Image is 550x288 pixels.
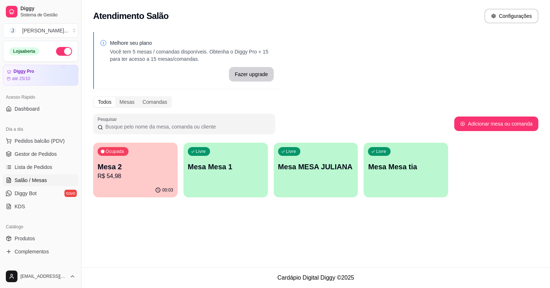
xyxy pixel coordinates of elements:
span: Diggy Bot [15,190,37,197]
div: [PERSON_NAME] ... [22,27,68,34]
a: Produtos [3,233,78,244]
p: Ocupada [106,149,124,154]
span: Salão / Mesas [15,177,47,184]
p: Mesa 2 [98,162,173,172]
span: Gestor de Pedidos [15,150,57,158]
span: Complementos [15,248,49,255]
article: Diggy Pro [13,69,34,74]
div: Todos [94,97,115,107]
a: Salão / Mesas [3,174,78,186]
div: Comandas [139,97,171,107]
p: Livre [376,149,386,154]
a: Complementos [3,246,78,257]
p: Mesa MESA JULIANA [278,162,354,172]
button: Select a team [3,23,78,38]
span: [EMAIL_ADDRESS][DOMAIN_NAME] [20,273,67,279]
div: Dia a dia [3,123,78,135]
a: Diggy Proaté 25/10 [3,65,78,86]
div: Catálogo [3,221,78,233]
div: Acesso Rápido [3,91,78,103]
input: Pesquisar [103,123,271,130]
div: Mesas [115,97,138,107]
button: Adicionar mesa ou comanda [454,117,538,131]
article: até 25/10 [12,76,30,82]
span: Diggy [20,5,75,12]
footer: Cardápio Digital Diggy © 2025 [82,267,550,288]
p: Livre [196,149,206,154]
p: Livre [286,149,296,154]
button: Fazer upgrade [229,67,274,82]
span: Sistema de Gestão [20,12,75,18]
span: KDS [15,203,25,210]
button: OcupadaMesa 2R$ 54,9800:03 [93,143,178,197]
p: Você tem 5 mesas / comandas disponíveis. Obtenha o Diggy Pro + 15 para ter acesso a 15 mesas/coma... [110,48,274,63]
div: Loja aberta [9,47,39,55]
span: Produtos [15,235,35,242]
a: KDS [3,201,78,212]
a: Gestor de Pedidos [3,148,78,160]
span: Dashboard [15,105,40,113]
p: 00:03 [162,187,173,193]
p: Melhore seu plano [110,39,274,47]
a: Lista de Pedidos [3,161,78,173]
a: Dashboard [3,103,78,115]
label: Pesquisar [98,116,119,122]
p: Mesa Mesa tia [368,162,444,172]
a: DiggySistema de Gestão [3,3,78,20]
button: LivreMesa Mesa tia [364,143,448,197]
h2: Atendimento Salão [93,10,169,22]
span: Pedidos balcão (PDV) [15,137,65,145]
button: LivreMesa Mesa 1 [183,143,268,197]
button: Pedidos balcão (PDV) [3,135,78,147]
span: J [9,27,16,34]
button: LivreMesa MESA JULIANA [274,143,358,197]
button: Configurações [484,9,538,23]
button: Alterar Status [56,47,72,56]
p: Mesa Mesa 1 [188,162,264,172]
a: Diggy Botnovo [3,188,78,199]
button: [EMAIL_ADDRESS][DOMAIN_NAME] [3,268,78,285]
p: R$ 54,98 [98,172,173,181]
span: Lista de Pedidos [15,163,52,171]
